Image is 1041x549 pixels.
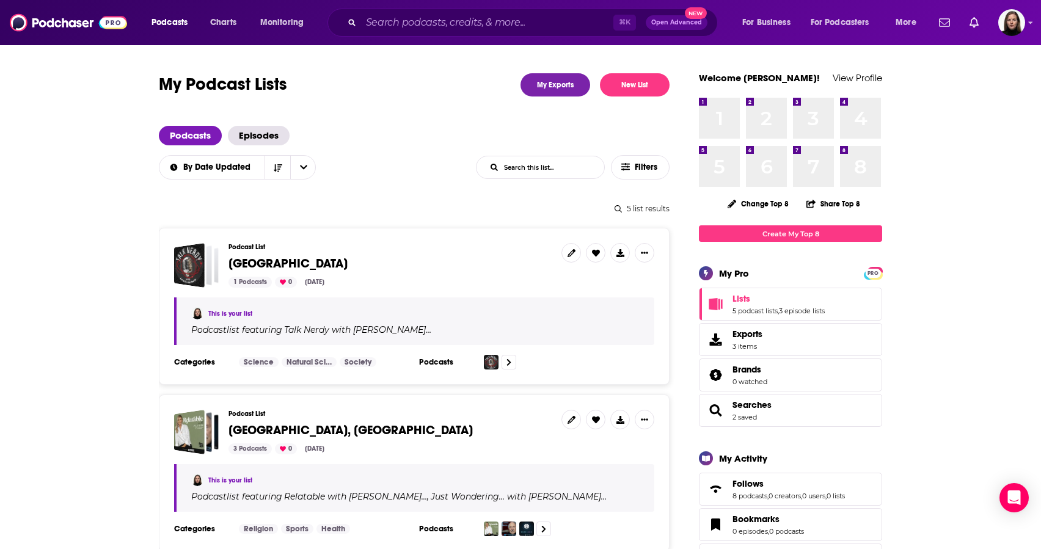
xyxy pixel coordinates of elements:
h4: Talk Nerdy with [PERSON_NAME]… [284,325,431,335]
a: Relatable with [PERSON_NAME]… [282,492,427,501]
h3: Categories [174,524,229,534]
span: Monitoring [260,14,304,31]
button: open menu [159,163,265,172]
button: Open AdvancedNew [646,15,707,30]
a: Los Angeles [174,243,219,288]
a: [GEOGRAPHIC_DATA] [228,257,348,271]
h3: Podcasts [419,524,474,534]
a: Bookmarks [703,516,728,533]
span: Follows [732,478,764,489]
a: Episodes [228,126,290,145]
div: Open Intercom Messenger [999,483,1029,512]
div: Search podcasts, credits, & more... [339,9,729,37]
span: Dallas, TX [174,410,219,454]
a: Exports [699,323,882,356]
div: 0 [275,277,297,288]
a: Science [239,357,279,367]
span: , [825,492,827,500]
a: Brands [732,364,767,375]
a: Natural Sciences [282,357,337,367]
a: 0 podcasts [769,527,804,536]
span: PRO [866,269,880,278]
button: Sort Direction [265,156,290,179]
a: Podcasts [159,126,222,145]
div: 1 Podcasts [228,277,272,288]
a: 0 lists [827,492,845,500]
span: Brands [699,358,882,391]
a: Lists [703,296,728,313]
input: Search podcasts, credits, & more... [361,13,613,32]
span: , [427,491,429,502]
a: Lists [732,293,825,304]
a: Show notifications dropdown [965,12,984,33]
div: 3 Podcasts [228,443,272,454]
img: Relatable with Allie Beth Stuckey [484,522,499,536]
a: Talk Nerdy with [PERSON_NAME]… [282,325,431,335]
button: open menu [803,13,887,32]
a: 8 podcasts [732,492,767,500]
h3: Podcasts [419,357,474,367]
h1: My Podcast Lists [159,73,287,96]
a: Health [316,524,350,534]
div: My Pro [719,267,749,279]
a: Follows [703,481,728,498]
a: Just Wondering... with [PERSON_NAME]… [429,492,607,501]
div: Podcast list featuring [191,491,640,502]
button: open menu [143,13,203,32]
div: [DATE] [300,277,329,288]
h4: Relatable with [PERSON_NAME]… [284,492,427,501]
a: My Exports [520,73,590,96]
a: 0 users [802,492,825,500]
span: Filters [635,163,659,172]
a: Searches [703,402,728,419]
span: , [801,492,802,500]
a: This is your list [208,310,252,318]
h3: Podcast List [228,410,552,418]
span: Lists [732,293,750,304]
img: Just Wondering... with Norm Hitzges [502,522,516,536]
button: Show More Button [635,243,654,263]
button: Change Top 8 [720,196,796,211]
a: 2 saved [732,413,757,421]
button: open menu [887,13,932,32]
span: Exports [703,331,728,348]
span: Exports [732,329,762,340]
span: Open Advanced [651,20,702,26]
span: For Podcasters [811,14,869,31]
a: PRO [866,268,880,277]
div: 5 list results [159,204,670,213]
img: Podchaser - Follow, Share and Rate Podcasts [10,11,127,34]
span: Searches [699,394,882,427]
a: Welcome [PERSON_NAME]! [699,72,820,84]
span: Logged in as BevCat3 [998,9,1025,36]
img: Bev Hampson [191,474,203,486]
a: Follows [732,478,845,489]
div: 0 [275,443,297,454]
span: For Business [742,14,791,31]
span: Podcasts [152,14,188,31]
span: Follows [699,473,882,506]
h4: Just Wondering... with [PERSON_NAME]… [431,492,607,501]
a: Create My Top 8 [699,225,882,242]
a: 0 episodes [732,527,768,536]
span: , [778,307,779,315]
a: 5 podcast lists [732,307,778,315]
button: open menu [290,156,316,179]
button: open menu [252,13,320,32]
a: Religion [239,524,278,534]
a: Show notifications dropdown [934,12,955,33]
div: My Activity [719,453,767,464]
button: open menu [734,13,806,32]
img: Bev Hampson [191,307,203,319]
img: User Profile [998,9,1025,36]
div: [DATE] [300,443,329,454]
a: Society [340,357,376,367]
a: This is your list [208,476,252,484]
span: ⌘ K [613,15,636,31]
span: Brands [732,364,761,375]
a: [GEOGRAPHIC_DATA], [GEOGRAPHIC_DATA] [228,424,473,437]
